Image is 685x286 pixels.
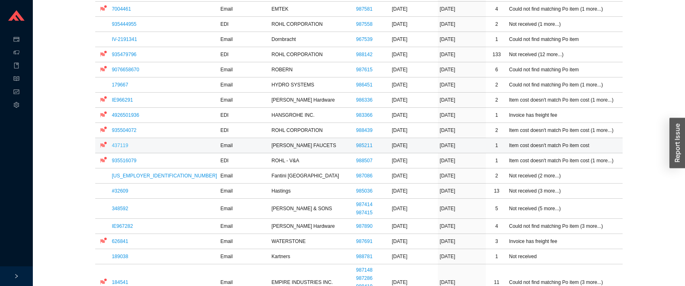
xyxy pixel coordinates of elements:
[486,153,507,168] td: 1
[112,127,136,133] a: 935504072
[112,112,139,118] a: 4926501936
[356,35,373,43] a: 967539
[390,219,438,234] td: [DATE]
[112,206,128,211] a: 348592
[112,158,136,163] a: 935516079
[486,219,507,234] td: 4
[97,79,108,91] button: flag
[390,199,438,219] td: [DATE]
[97,236,108,247] button: flag
[507,249,622,264] td: Not received
[219,17,270,32] td: EDI
[112,254,128,259] a: 189038
[356,20,373,28] a: 987558
[486,17,507,32] td: 2
[356,252,373,261] a: 988781
[438,249,486,264] td: [DATE]
[438,153,486,168] td: [DATE]
[507,108,622,123] td: Invoice has freight fee
[438,184,486,199] td: [DATE]
[97,239,108,244] span: flag
[219,234,270,249] td: Email
[486,138,507,153] td: 1
[97,49,108,60] button: flag
[112,52,136,57] a: 935479796
[390,62,438,77] td: [DATE]
[112,82,128,88] a: 179667
[97,206,108,211] span: flag
[97,113,108,118] span: flag
[270,199,355,219] td: [PERSON_NAME] & SONS
[356,266,373,274] a: 987148
[270,153,355,168] td: ROHL - V&A
[438,138,486,153] td: [DATE]
[438,108,486,123] td: [DATE]
[97,143,108,148] span: flag
[486,62,507,77] td: 6
[270,62,355,77] td: ROBERN
[356,209,373,217] a: 987415
[486,2,507,17] td: 4
[356,66,373,74] a: 987615
[270,234,355,249] td: WATERSTONE
[97,7,108,11] span: flag
[486,199,507,219] td: 5
[507,184,622,199] td: Not received (3 more...)
[390,17,438,32] td: [DATE]
[14,86,19,99] span: fund
[356,237,373,245] a: 987691
[97,52,108,57] span: flag
[486,249,507,264] td: 1
[356,96,373,104] a: 986336
[97,3,108,15] button: flag
[507,93,622,108] td: Item cost doesn't match Po item cost (1 more...)
[219,2,270,17] td: Email
[97,94,108,106] button: flag
[270,32,355,47] td: Dornbracht
[270,168,355,184] td: Fantini [GEOGRAPHIC_DATA]
[97,67,108,72] span: flag
[97,203,108,214] button: flag
[390,249,438,264] td: [DATE]
[507,168,622,184] td: Not received (2 more...)
[219,168,270,184] td: Email
[270,17,355,32] td: ROHL CORPORATION
[14,99,19,112] span: setting
[219,32,270,47] td: Email
[112,6,131,12] a: 7004461
[486,168,507,184] td: 2
[14,60,19,73] span: book
[112,143,128,148] a: 437119
[390,153,438,168] td: [DATE]
[270,219,355,234] td: [PERSON_NAME] Hardware
[97,224,108,229] span: flag
[97,82,108,87] span: flag
[390,184,438,199] td: [DATE]
[112,223,133,229] a: IE967282
[97,34,108,45] button: flag
[97,173,108,178] span: flag
[438,2,486,17] td: [DATE]
[219,138,270,153] td: Email
[219,153,270,168] td: EDI
[112,279,128,285] a: 184541
[97,220,108,232] button: flag
[438,168,486,184] td: [DATE]
[112,21,136,27] a: 935444955
[219,77,270,93] td: Email
[97,158,108,163] span: flag
[97,251,108,262] button: flag
[356,5,373,13] a: 987581
[507,123,622,138] td: Item cost doesn't match Po item cost (1 more...)
[507,17,622,32] td: Not received (1 more...)
[507,234,622,249] td: Invoice has freight fee
[97,125,108,136] button: flag
[356,274,373,282] a: 987286
[97,140,108,151] button: flag
[486,184,507,199] td: 13
[356,126,373,134] a: 988439
[97,98,108,102] span: flag
[486,93,507,108] td: 2
[270,47,355,62] td: ROHL CORPORATION
[438,47,486,62] td: [DATE]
